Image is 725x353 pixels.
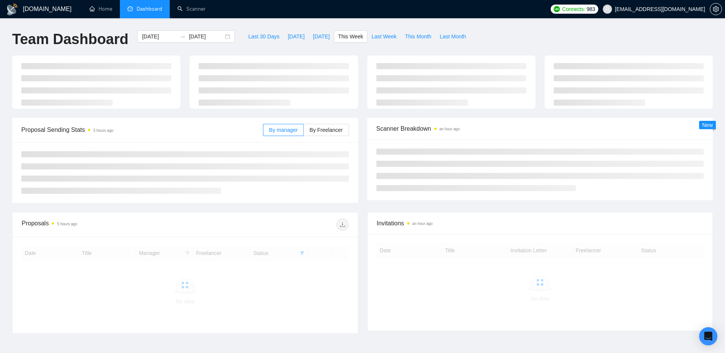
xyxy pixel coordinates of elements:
button: Last Month [435,30,470,43]
span: to [180,33,186,40]
input: End date [189,32,223,41]
a: homeHome [89,6,112,12]
span: This Month [405,32,431,41]
span: By Freelancer [309,127,343,133]
span: Last Month [440,32,466,41]
button: setting [710,3,722,15]
span: Proposal Sending Stats [21,125,263,135]
button: This Month [401,30,435,43]
span: By manager [269,127,298,133]
span: dashboard [127,6,133,11]
a: searchScanner [177,6,206,12]
span: New [702,122,713,128]
div: Proposals [22,218,185,231]
button: This Week [334,30,367,43]
img: logo [6,3,18,16]
time: 5 hours ago [93,128,113,133]
span: 983 [586,5,595,13]
span: user [605,6,610,12]
button: [DATE] [284,30,309,43]
time: 5 hours ago [57,222,77,226]
span: [DATE] [313,32,330,41]
span: setting [710,6,722,12]
button: [DATE] [309,30,334,43]
span: Last 30 Days [248,32,279,41]
time: an hour ago [413,222,433,226]
span: Last Week [371,32,397,41]
button: Last 30 Days [244,30,284,43]
input: Start date [142,32,177,41]
div: Open Intercom Messenger [699,327,717,345]
img: upwork-logo.png [554,6,560,12]
time: an hour ago [440,127,460,131]
span: swap-right [180,33,186,40]
span: Scanner Breakdown [376,124,704,133]
span: Invitations [377,218,704,228]
button: Last Week [367,30,401,43]
span: Connects: [562,5,585,13]
span: [DATE] [288,32,304,41]
h1: Team Dashboard [12,30,128,48]
span: Dashboard [137,6,162,12]
a: setting [710,6,722,12]
span: This Week [338,32,363,41]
